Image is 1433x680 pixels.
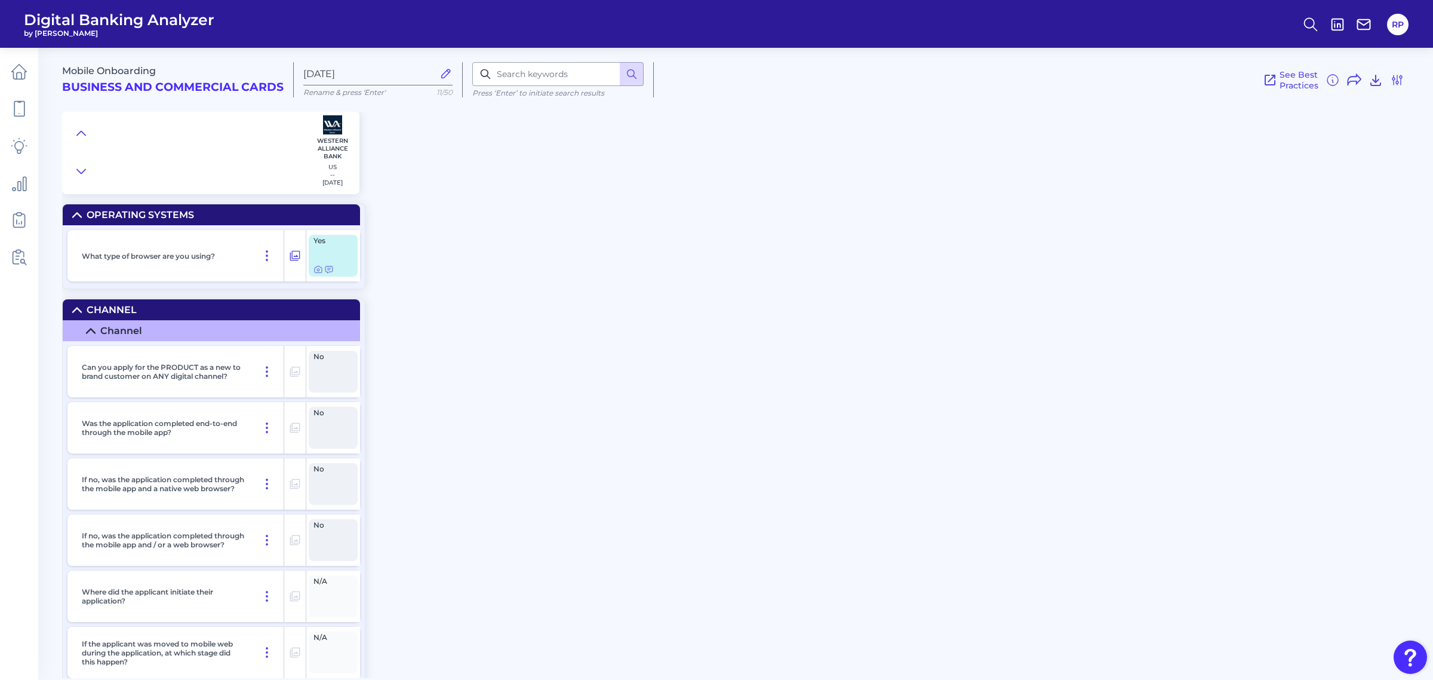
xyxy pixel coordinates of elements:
span: No [313,465,346,473]
span: by [PERSON_NAME] [24,29,214,38]
button: RP [1387,14,1409,35]
p: US [322,163,343,171]
h2: Business and Commercial Cards [62,81,284,94]
span: 11/50 [436,88,453,97]
span: N/A [313,578,346,585]
div: Channel [100,325,142,336]
span: No [313,353,346,360]
p: If the applicant was moved to mobile web during the application, at which stage did this happen? [82,639,245,666]
p: Western Alliance Bank [310,137,355,160]
div: Channel [87,304,137,316]
a: See Best Practices [1263,69,1318,91]
summary: Operating Systems [63,204,360,225]
span: Yes [313,237,346,244]
span: See Best Practices [1280,69,1318,91]
p: Where did the applicant initiate their application? [82,587,245,605]
button: Open Resource Center [1394,641,1427,674]
div: Operating Systems [87,209,194,220]
input: Search keywords [472,62,644,86]
p: Rename & press 'Enter' [303,88,453,97]
span: No [313,409,346,416]
p: -- [322,171,343,179]
span: Mobile Onboarding [62,65,156,76]
span: N/A [313,634,346,641]
summary: Channel [63,320,360,341]
p: Can you apply for the PRODUCT as a new to brand customer on ANY digital channel? [82,363,245,381]
p: Was the application completed end-to-end through the mobile app? [82,419,245,437]
p: [DATE] [322,179,343,186]
span: Digital Banking Analyzer [24,11,214,29]
p: What type of browser are you using? [82,252,215,261]
p: If no, was the application completed through the mobile app and a native web browser? [82,475,245,493]
p: If no, was the application completed through the mobile app and / or a web browser? [82,531,245,549]
summary: Channel [63,299,360,320]
span: No [313,522,346,529]
p: Press ‘Enter’ to initiate search results [472,88,644,97]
